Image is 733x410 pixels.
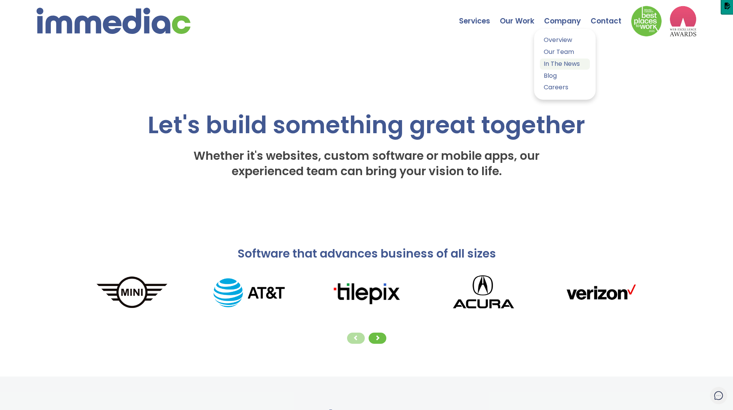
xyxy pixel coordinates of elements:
[194,147,539,179] span: Whether it's websites, custom software or mobile apps, our experienced team can bring your vision...
[37,8,190,34] img: immediac
[544,2,591,29] a: Company
[540,47,590,58] a: Our Team
[591,2,631,29] a: Contact
[237,245,496,262] span: Software that advances business of all sizes
[500,2,544,29] a: Our Work
[148,108,585,142] span: Let's build something great together
[540,59,590,70] a: In The News
[540,82,590,93] a: Careers
[190,278,308,308] img: AT%26T_logo.png
[459,2,500,29] a: Services
[542,280,660,306] img: verizonLogo.png
[670,6,696,37] img: logo2_wea_nobg.webp
[631,6,662,37] img: Down
[540,70,590,82] a: Blog
[308,280,425,305] img: tilepixLogo.png
[540,35,590,46] a: Overview
[425,269,542,316] img: Acura_logo.png
[73,275,191,310] img: MINI_logo.png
